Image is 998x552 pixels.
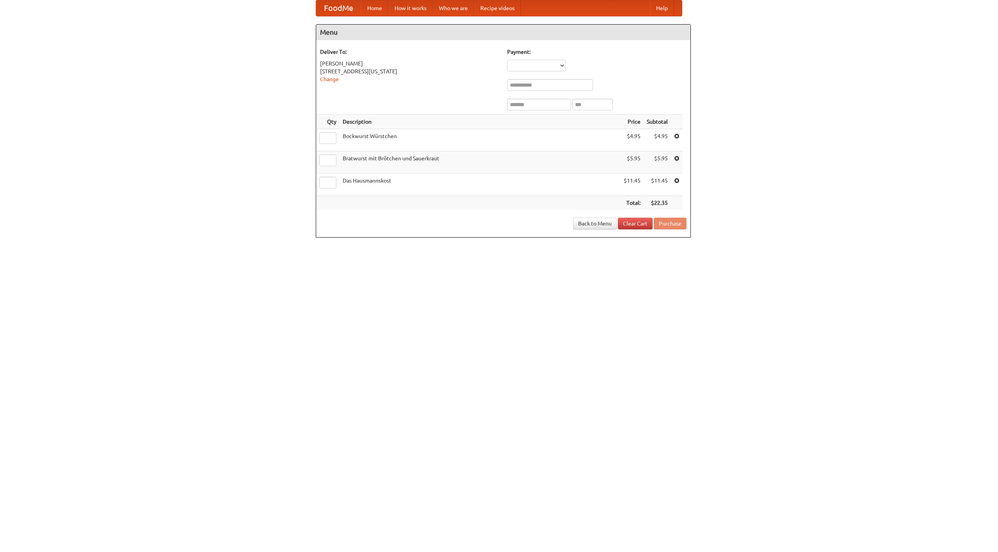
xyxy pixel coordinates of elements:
[621,129,644,151] td: $4.95
[644,129,671,151] td: $4.95
[644,174,671,196] td: $11.45
[340,115,621,129] th: Description
[618,218,653,229] a: Clear Cart
[621,174,644,196] td: $11.45
[388,0,433,16] a: How it works
[320,48,499,56] h5: Deliver To:
[320,67,499,75] div: [STREET_ADDRESS][US_STATE]
[621,115,644,129] th: Price
[644,115,671,129] th: Subtotal
[316,25,690,40] h4: Menu
[573,218,617,229] a: Back to Menu
[650,0,674,16] a: Help
[474,0,521,16] a: Recipe videos
[654,218,687,229] button: Purchase
[644,151,671,174] td: $5.95
[340,151,621,174] td: Bratwurst mit Brötchen und Sauerkraut
[644,196,671,210] th: $22.35
[340,174,621,196] td: Das Hausmannskost
[621,196,644,210] th: Total:
[316,0,361,16] a: FoodMe
[320,60,499,67] div: [PERSON_NAME]
[361,0,388,16] a: Home
[340,129,621,151] td: Bockwurst Würstchen
[433,0,474,16] a: Who we are
[316,115,340,129] th: Qty
[621,151,644,174] td: $5.95
[507,48,687,56] h5: Payment:
[320,76,339,82] a: Change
